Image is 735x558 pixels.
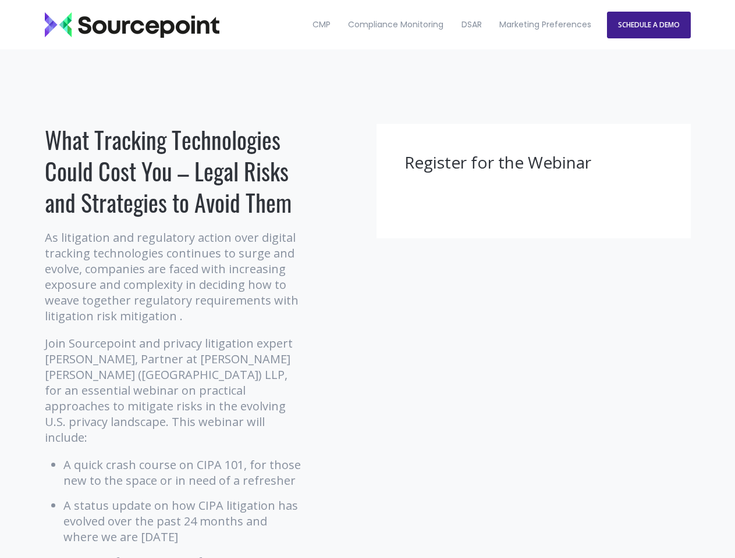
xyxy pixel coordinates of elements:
[45,335,304,445] p: Join Sourcepoint and privacy litigation expert [PERSON_NAME], Partner at [PERSON_NAME] [PERSON_NA...
[607,12,691,38] a: SCHEDULE A DEMO
[63,498,304,545] li: A status update on how CIPA litigation has evolved over the past 24 months and where we are [DATE]
[45,12,219,38] img: Sourcepoint_logo_black_transparent (2)-2
[45,124,304,218] h1: What Tracking Technologies Could Cost You – Legal Risks and Strategies to Avoid Them
[45,230,304,324] p: As litigation and regulatory action over digital tracking technologies continues to surge and evo...
[63,457,304,488] li: A quick crash course on CIPA 101, for those new to the space or in need of a refresher
[404,152,663,174] h3: Register for the Webinar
